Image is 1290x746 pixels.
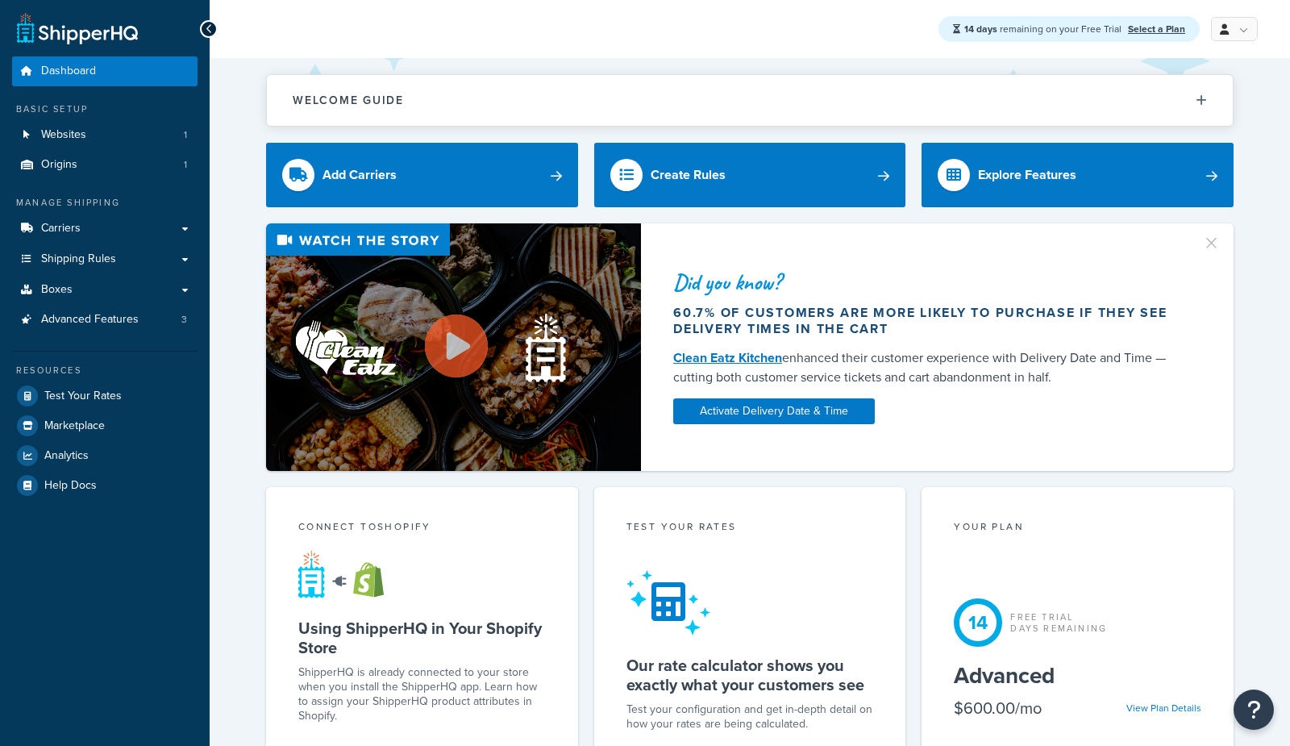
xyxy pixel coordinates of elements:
a: Select a Plan [1128,22,1185,36]
a: View Plan Details [1126,701,1201,715]
a: Explore Features [922,143,1234,207]
a: Activate Delivery Date & Time [673,398,875,424]
div: Did you know? [673,271,1183,294]
span: Analytics [44,449,89,463]
li: Advanced Features [12,305,198,335]
span: Shipping Rules [41,252,116,266]
li: Websites [12,120,198,150]
a: Origins1 [12,150,198,180]
div: Resources [12,364,198,377]
div: Connect to Shopify [298,519,546,538]
a: Carriers [12,214,198,244]
a: Marketplace [12,411,198,440]
a: Advanced Features3 [12,305,198,335]
div: enhanced their customer experience with Delivery Date and Time — cutting both customer service ti... [673,348,1183,387]
span: Origins [41,158,77,172]
p: ShipperHQ is already connected to your store when you install the ShipperHQ app. Learn how to ass... [298,665,546,723]
div: Free Trial Days Remaining [1010,611,1107,634]
span: 1 [184,158,187,172]
span: Marketplace [44,419,105,433]
div: 14 [954,598,1002,647]
span: Boxes [41,283,73,297]
h5: Using ShipperHQ in Your Shopify Store [298,619,546,657]
div: Basic Setup [12,102,198,116]
a: Dashboard [12,56,198,86]
a: Add Carriers [266,143,578,207]
span: 3 [181,313,187,327]
button: Open Resource Center [1234,690,1274,730]
img: Video thumbnail [266,223,641,471]
span: Dashboard [41,65,96,78]
h5: Our rate calculator shows you exactly what your customers see [626,656,874,694]
span: Test Your Rates [44,390,122,403]
span: 1 [184,128,187,142]
span: Advanced Features [41,313,139,327]
span: Carriers [41,222,81,235]
span: Help Docs [44,479,97,493]
div: Add Carriers [322,164,397,186]
span: Websites [41,128,86,142]
div: Your Plan [954,519,1201,538]
div: $600.00/mo [954,697,1042,719]
a: Create Rules [594,143,906,207]
span: remaining on your Free Trial [964,22,1124,36]
a: Boxes [12,275,198,305]
a: Analytics [12,441,198,470]
h2: Welcome Guide [293,94,404,106]
a: Clean Eatz Kitchen [673,348,782,367]
a: Help Docs [12,471,198,500]
div: Test your rates [626,519,874,538]
div: 60.7% of customers are more likely to purchase if they see delivery times in the cart [673,305,1183,337]
a: Shipping Rules [12,244,198,274]
img: connect-shq-shopify-9b9a8c5a.svg [298,550,399,598]
button: Welcome Guide [267,75,1233,126]
h5: Advanced [954,663,1201,689]
strong: 14 days [964,22,997,36]
li: Origins [12,150,198,180]
div: Test your configuration and get in-depth detail on how your rates are being calculated. [626,702,874,731]
div: Create Rules [651,164,726,186]
div: Manage Shipping [12,196,198,210]
a: Websites1 [12,120,198,150]
div: Explore Features [978,164,1076,186]
a: Test Your Rates [12,381,198,411]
